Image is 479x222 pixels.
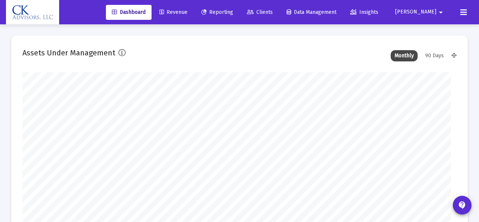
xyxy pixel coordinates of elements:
div: 90 Days [421,50,448,61]
span: Data Management [287,9,336,15]
a: Dashboard [106,5,152,20]
span: Revenue [159,9,187,15]
a: Insights [344,5,384,20]
a: Data Management [281,5,342,20]
h2: Assets Under Management [22,47,115,59]
a: Reporting [195,5,239,20]
mat-icon: contact_support [458,201,467,210]
span: [PERSON_NAME] [395,9,436,15]
mat-icon: arrow_drop_down [436,5,445,20]
a: Revenue [153,5,193,20]
div: Monthly [391,50,418,61]
span: Insights [350,9,378,15]
button: [PERSON_NAME] [386,4,454,19]
span: Dashboard [112,9,146,15]
a: Clients [241,5,279,20]
span: Reporting [201,9,233,15]
span: Clients [247,9,273,15]
img: Dashboard [12,5,54,20]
